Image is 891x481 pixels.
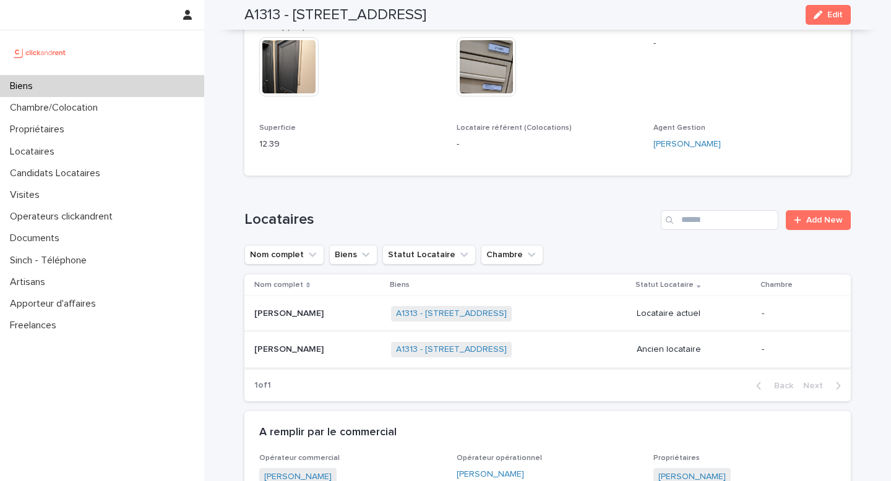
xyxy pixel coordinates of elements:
h2: A remplir par le commercial [259,426,397,440]
p: Locataire actuel [637,309,752,319]
p: Artisans [5,276,55,288]
span: Add New [806,216,843,224]
span: Next [803,381,830,390]
span: Propriétaires [653,454,700,462]
p: Chambre/Colocation [5,102,108,114]
p: - [653,37,836,50]
p: - [762,344,831,355]
button: Next [798,380,851,391]
button: Nom complet [244,245,324,265]
h1: Locataires [244,211,656,229]
p: [PERSON_NAME] [254,342,326,355]
p: 12.39 [259,138,442,151]
p: Chambre [760,278,793,292]
p: - [762,309,831,319]
span: Opérateur commercial [259,454,340,462]
button: Back [746,380,798,391]
p: 1 of 1 [244,370,281,401]
a: A1313 - [STREET_ADDRESS] [396,344,507,355]
p: Propriétaires [5,124,74,135]
span: Superficie [259,124,296,132]
button: Edit [806,5,851,25]
button: Statut Locataire [382,245,476,265]
a: [PERSON_NAME] [457,468,524,481]
p: Candidats Locataires [5,168,110,179]
p: Biens [390,278,410,292]
p: Ancien locataire [637,344,752,355]
img: UCB0brd3T0yccxBKYDjQ [10,40,70,65]
span: Locataire référent (Colocations) [457,124,572,132]
p: Documents [5,232,69,244]
span: Agent Gestion [653,124,705,132]
button: Chambre [481,245,543,265]
p: Biens [5,80,43,92]
p: Locataires [5,146,64,158]
p: - [457,138,639,151]
p: Visites [5,189,49,201]
tr: [PERSON_NAME][PERSON_NAME] A1313 - [STREET_ADDRESS] Locataire actuel- [244,296,851,332]
tr: [PERSON_NAME][PERSON_NAME] A1313 - [STREET_ADDRESS] Ancien locataire- [244,331,851,367]
p: Nom complet [254,278,303,292]
button: Biens [329,245,377,265]
a: Add New [786,210,851,230]
input: Search [661,210,778,230]
span: Opérateur opérationnel [457,454,542,462]
p: Statut Locataire [635,278,694,292]
p: Apporteur d'affaires [5,298,106,310]
p: Freelances [5,320,66,331]
span: Back [767,381,793,390]
p: Operateurs clickandrent [5,211,123,223]
p: [PERSON_NAME] [254,306,326,319]
a: A1313 - [STREET_ADDRESS] [396,309,507,319]
p: Sinch - Téléphone [5,255,97,266]
h2: A1313 - [STREET_ADDRESS] [244,6,426,24]
span: Edit [827,11,843,19]
a: [PERSON_NAME] [653,138,721,151]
